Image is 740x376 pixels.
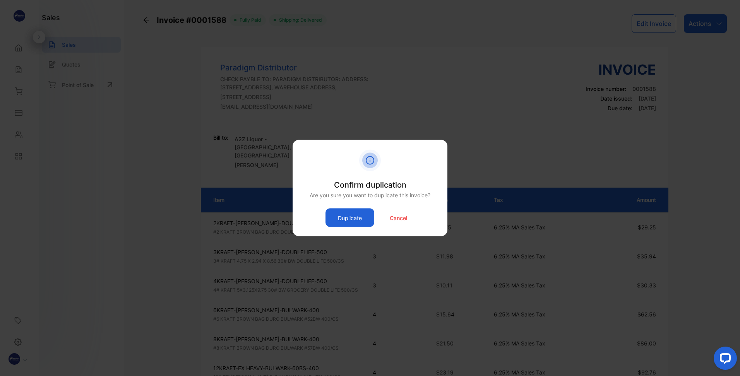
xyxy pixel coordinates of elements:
p: Are you sure you want to duplicate this invoice? [310,191,430,199]
p: Cancel [390,214,407,222]
p: Confirm duplication [310,179,430,191]
button: Duplicate [325,209,374,227]
iframe: LiveChat chat widget [707,344,740,376]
